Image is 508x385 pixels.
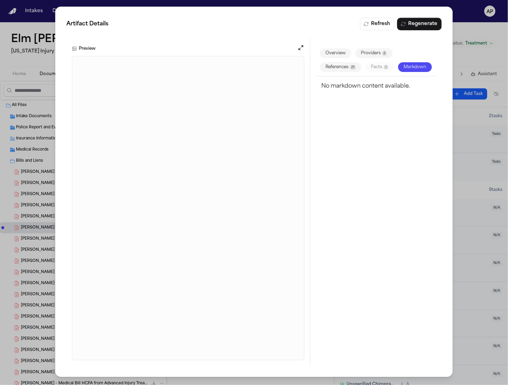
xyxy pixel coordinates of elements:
button: Refresh Digest [360,18,394,30]
span: 0 [384,65,388,70]
span: 21 [350,65,356,70]
button: Providers2 [355,48,393,58]
button: Overview [320,48,351,58]
button: Open preview [297,44,304,51]
iframe: E. Crouse - HCFA Billing Form from AITC - 6.19.25 [72,56,304,360]
button: Markdown [398,62,432,72]
button: Regenerate Digest [397,18,442,30]
button: Facts0 [366,62,394,72]
span: 2 [382,51,387,56]
span: Artifact Details [66,20,108,28]
button: Open preview [297,44,304,53]
h3: Preview [79,46,96,51]
div: No markdown content available. [321,82,431,90]
button: References21 [320,62,361,72]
